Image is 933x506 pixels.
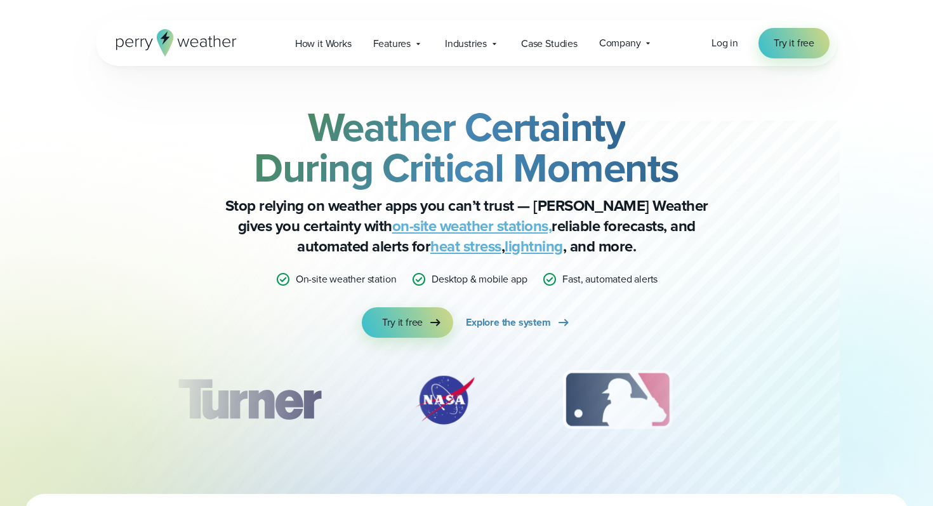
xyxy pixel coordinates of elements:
span: Features [373,36,411,51]
span: Industries [445,36,487,51]
a: Try it free [362,307,453,338]
img: NASA.svg [400,368,489,432]
img: Turner-Construction_1.svg [159,368,340,432]
span: Try it free [382,315,423,330]
span: Company [599,36,641,51]
a: Try it free [758,28,830,58]
a: lightning [505,235,563,258]
div: 4 of 12 [746,368,847,432]
div: slideshow [159,368,774,438]
span: Log in [711,36,738,50]
a: Log in [711,36,738,51]
span: Try it free [774,36,814,51]
a: Explore the system [466,307,571,338]
a: How it Works [284,30,362,57]
p: Stop relying on weather apps you can’t trust — [PERSON_NAME] Weather gives you certainty with rel... [213,196,720,256]
div: 2 of 12 [400,368,489,432]
span: Case Studies [521,36,578,51]
a: Case Studies [510,30,588,57]
span: Explore the system [466,315,551,330]
div: 1 of 12 [159,368,340,432]
p: Fast, automated alerts [562,272,658,287]
span: How it Works [295,36,352,51]
img: PGA.svg [746,368,847,432]
div: 3 of 12 [550,368,684,432]
img: MLB.svg [550,368,684,432]
p: Desktop & mobile app [432,272,527,287]
strong: Weather Certainty During Critical Moments [254,97,679,197]
p: On-site weather station [296,272,397,287]
a: heat stress [430,235,501,258]
a: on-site weather stations, [392,215,552,237]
